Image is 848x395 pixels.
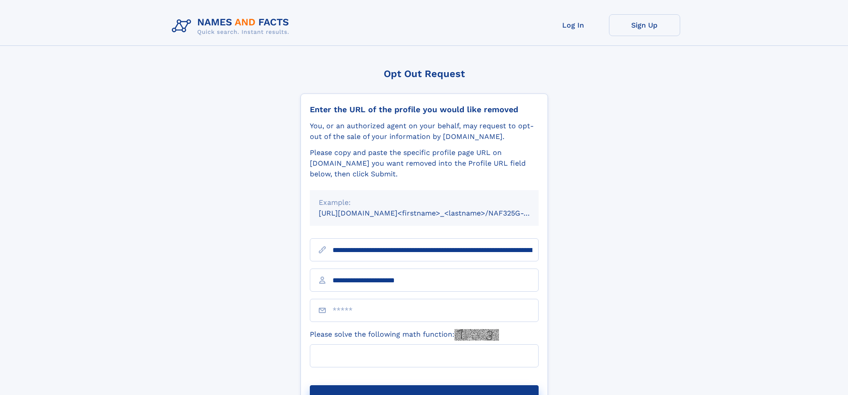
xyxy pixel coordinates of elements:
[300,68,548,79] div: Opt Out Request
[538,14,609,36] a: Log In
[609,14,680,36] a: Sign Up
[310,329,499,341] label: Please solve the following math function:
[319,209,556,217] small: [URL][DOMAIN_NAME]<firstname>_<lastname>/NAF325G-xxxxxxxx
[310,105,539,114] div: Enter the URL of the profile you would like removed
[310,121,539,142] div: You, or an authorized agent on your behalf, may request to opt-out of the sale of your informatio...
[319,197,530,208] div: Example:
[168,14,296,38] img: Logo Names and Facts
[310,147,539,179] div: Please copy and paste the specific profile page URL on [DOMAIN_NAME] you want removed into the Pr...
